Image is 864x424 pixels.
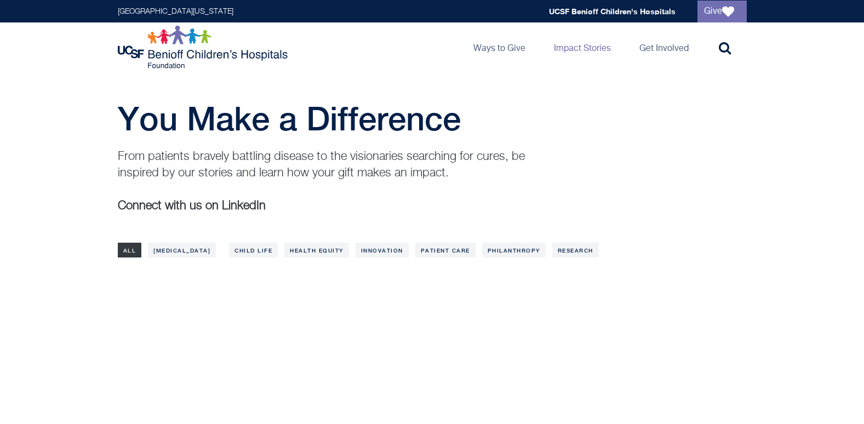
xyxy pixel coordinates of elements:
[697,1,747,22] a: Give
[229,243,278,257] a: Child Life
[118,243,142,257] a: All
[549,7,676,16] a: UCSF Benioff Children's Hospitals
[415,243,476,257] a: Patient Care
[552,243,599,257] a: Research
[118,200,266,212] b: Connect with us on LinkedIn
[118,25,290,69] img: Logo for UCSF Benioff Children's Hospitals Foundation
[284,243,349,257] a: Health Equity
[465,22,534,72] a: Ways to Give
[356,243,409,257] a: Innovation
[118,148,540,181] p: From patients bravely battling disease to the visionaries searching for cures, be inspired by our...
[482,243,546,257] a: Philanthropy
[545,22,620,72] a: Impact Stories
[148,243,216,257] a: [MEDICAL_DATA]
[631,22,697,72] a: Get Involved
[118,99,461,137] span: You Make a Difference
[118,8,233,15] a: [GEOGRAPHIC_DATA][US_STATE]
